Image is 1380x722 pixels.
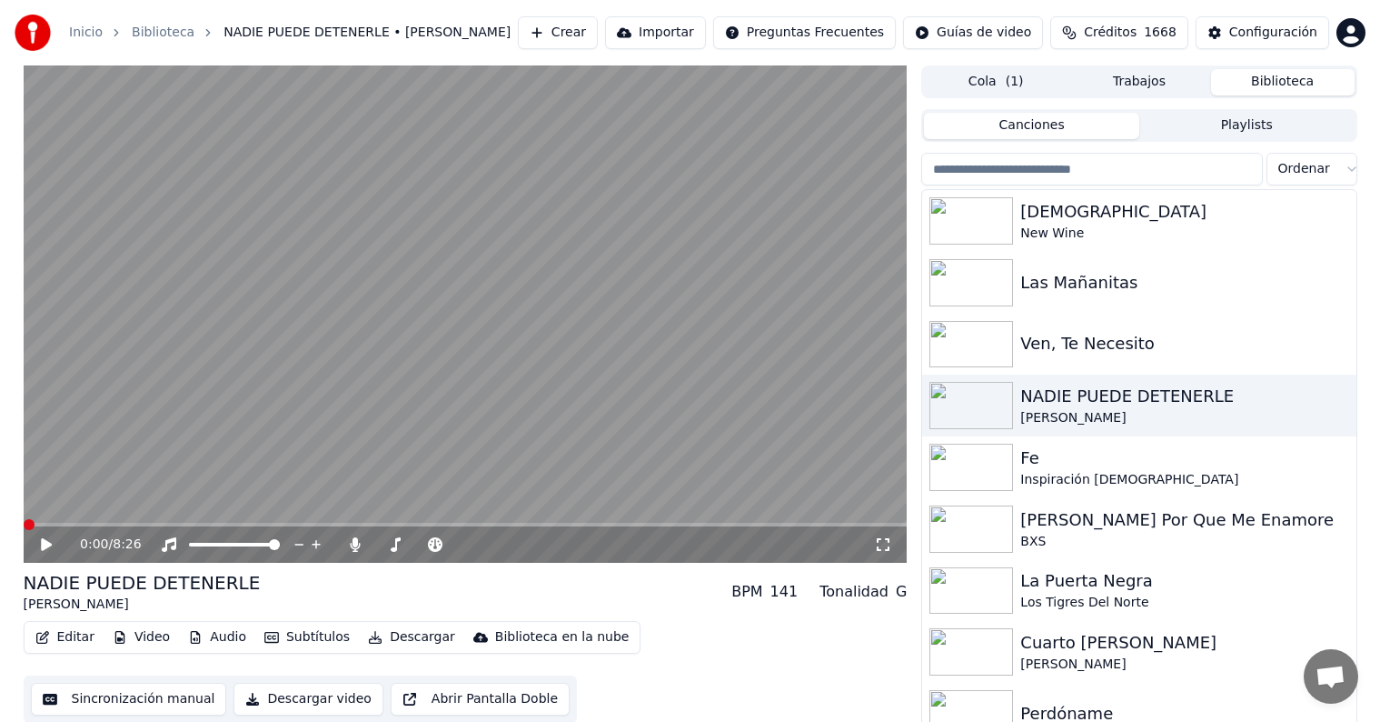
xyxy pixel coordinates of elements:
[1006,73,1024,91] span: ( 1 )
[1020,199,1348,225] div: [DEMOGRAPHIC_DATA]
[1229,24,1317,42] div: Configuración
[1084,24,1137,42] span: Créditos
[80,536,124,554] div: /
[257,625,357,650] button: Subtítulos
[924,69,1067,95] button: Cola
[1020,594,1348,612] div: Los Tigres Del Norte
[924,113,1139,139] button: Canciones
[80,536,108,554] span: 0:00
[132,24,194,42] a: Biblioteca
[1020,507,1348,533] div: [PERSON_NAME] Por Que Me Enamore
[1020,409,1348,427] div: [PERSON_NAME]
[1020,331,1348,356] div: Ven, Te Necesito
[181,625,253,650] button: Audio
[1050,16,1188,49] button: Créditos1668
[819,581,889,603] div: Tonalidad
[24,596,261,614] div: [PERSON_NAME]
[1139,113,1355,139] button: Playlists
[361,625,462,650] button: Descargar
[1020,568,1348,594] div: La Puerta Negra
[518,16,598,49] button: Crear
[105,625,177,650] button: Video
[69,24,103,42] a: Inicio
[731,581,762,603] div: BPM
[391,683,570,716] button: Abrir Pantalla Doble
[1020,630,1348,656] div: Cuarto [PERSON_NAME]
[113,536,141,554] span: 8:26
[1020,446,1348,471] div: Fe
[1020,225,1348,243] div: New Wine
[1020,270,1348,296] div: Las Mañanitas
[1304,649,1358,704] div: Chat abierto
[15,15,51,51] img: youka
[770,581,799,603] div: 141
[1020,471,1348,489] div: Inspiración [DEMOGRAPHIC_DATA]
[713,16,896,49] button: Preguntas Frecuentes
[233,683,382,716] button: Descargar video
[1020,656,1348,674] div: [PERSON_NAME]
[28,625,102,650] button: Editar
[605,16,706,49] button: Importar
[1020,384,1348,409] div: NADIE PUEDE DETENERLE
[24,570,261,596] div: NADIE PUEDE DETENERLE
[1211,69,1355,95] button: Biblioteca
[69,24,511,42] nav: breadcrumb
[903,16,1043,49] button: Guías de video
[1144,24,1176,42] span: 1668
[495,628,630,647] div: Biblioteca en la nube
[1020,533,1348,551] div: BXS
[1278,160,1330,178] span: Ordenar
[223,24,511,42] span: NADIE PUEDE DETENERLE • [PERSON_NAME]
[896,581,907,603] div: G
[31,683,227,716] button: Sincronización manual
[1067,69,1211,95] button: Trabajos
[1196,16,1329,49] button: Configuración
